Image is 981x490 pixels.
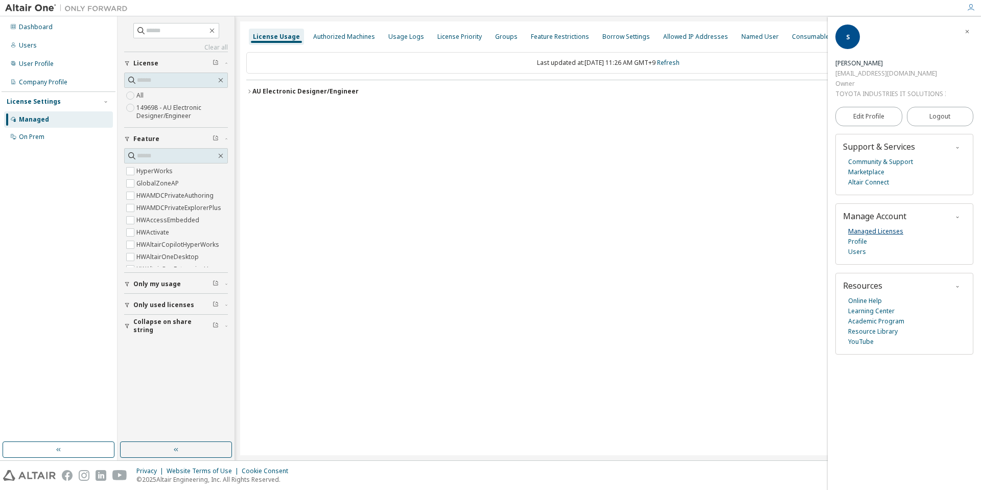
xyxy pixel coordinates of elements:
[213,135,219,143] span: Clear filter
[133,318,213,334] span: Collapse on share string
[242,467,294,475] div: Cookie Consent
[313,33,375,41] div: Authorized Machines
[19,78,67,86] div: Company Profile
[848,237,867,247] a: Profile
[602,33,650,41] div: Borrow Settings
[843,141,915,152] span: Support & Services
[124,43,228,52] a: Clear all
[835,58,946,68] div: Shinji Kosaka
[136,89,146,102] label: All
[19,41,37,50] div: Users
[133,135,159,143] span: Feature
[96,470,106,481] img: linkedin.svg
[136,165,175,177] label: HyperWorks
[848,167,884,177] a: Marketplace
[136,263,220,275] label: HWAltairOneEnterpriseUser
[213,280,219,288] span: Clear filter
[79,470,89,481] img: instagram.svg
[848,177,889,188] a: Altair Connect
[19,115,49,124] div: Managed
[213,322,219,330] span: Clear filter
[253,33,300,41] div: License Usage
[741,33,779,41] div: Named User
[133,301,194,309] span: Only used licenses
[19,133,44,141] div: On Prem
[853,112,884,121] span: Edit Profile
[124,294,228,316] button: Only used licenses
[19,60,54,68] div: User Profile
[136,475,294,484] p: © 2025 Altair Engineering, Inc. All Rights Reserved.
[531,33,589,41] div: Feature Restrictions
[136,102,228,122] label: 149698 - AU Electronic Designer/Engineer
[246,80,970,103] button: AU Electronic Designer/EngineerLicense ID: 149698
[835,89,946,99] div: TOYOTA INDUSTRIES IT SOLUTIONS Inc
[167,467,242,475] div: Website Terms of Use
[136,226,171,239] label: HWActivate
[848,247,866,257] a: Users
[136,202,223,214] label: HWAMDCPrivateExplorerPlus
[3,470,56,481] img: altair_logo.svg
[663,33,728,41] div: Allowed IP Addresses
[136,190,216,202] label: HWAMDCPrivateAuthoring
[124,273,228,295] button: Only my usage
[848,306,895,316] a: Learning Center
[848,337,874,347] a: YouTube
[7,98,61,106] div: License Settings
[213,301,219,309] span: Clear filter
[388,33,424,41] div: Usage Logs
[124,52,228,75] button: License
[848,296,882,306] a: Online Help
[848,316,904,326] a: Academic Program
[136,251,201,263] label: HWAltairOneDesktop
[5,3,133,13] img: Altair One
[848,157,913,167] a: Community & Support
[835,68,946,79] div: [EMAIL_ADDRESS][DOMAIN_NAME]
[136,214,201,226] label: HWAccessEmbedded
[124,315,228,337] button: Collapse on share string
[133,59,158,67] span: License
[124,128,228,150] button: Feature
[437,33,482,41] div: License Priority
[133,280,181,288] span: Only my usage
[929,111,950,122] span: Logout
[136,467,167,475] div: Privacy
[843,280,882,291] span: Resources
[846,33,850,41] span: S
[246,52,970,74] div: Last updated at: [DATE] 11:26 AM GMT+9
[843,211,906,222] span: Manage Account
[136,239,221,251] label: HWAltairCopilotHyperWorks
[907,107,974,126] button: Logout
[848,226,903,237] a: Managed Licenses
[136,177,181,190] label: GlobalZoneAP
[495,33,518,41] div: Groups
[848,326,898,337] a: Resource Library
[835,107,902,126] a: Edit Profile
[657,58,680,67] a: Refresh
[62,470,73,481] img: facebook.svg
[112,470,127,481] img: youtube.svg
[252,87,359,96] div: AU Electronic Designer/Engineer
[213,59,219,67] span: Clear filter
[835,79,946,89] div: Owner
[19,23,53,31] div: Dashboard
[792,33,833,41] div: Consumables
